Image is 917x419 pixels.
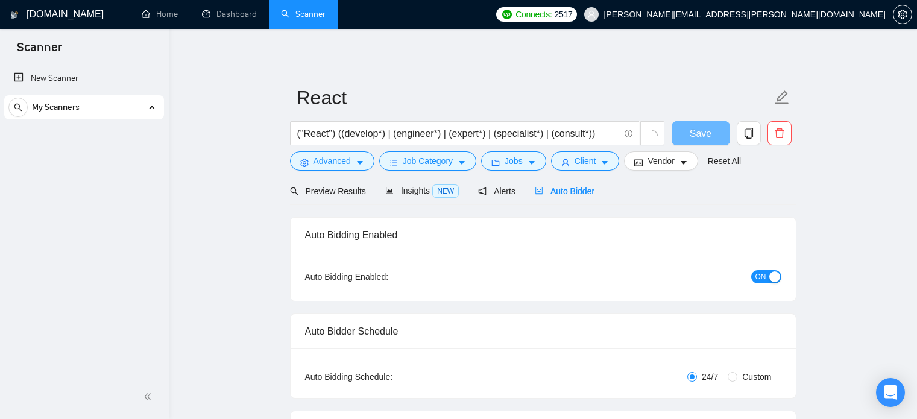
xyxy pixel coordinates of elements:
[379,151,476,171] button: barsJob Categorycaret-down
[4,66,164,90] li: New Scanner
[403,154,453,168] span: Job Category
[554,8,572,21] span: 2517
[297,126,619,141] input: Search Freelance Jobs...
[478,187,487,195] span: notification
[708,154,741,168] a: Reset All
[290,186,366,196] span: Preview Results
[737,370,776,383] span: Custom
[281,9,326,19] a: searchScanner
[648,154,674,168] span: Vendor
[202,9,257,19] a: dashboardDashboard
[672,121,730,145] button: Save
[768,128,791,139] span: delete
[505,154,523,168] span: Jobs
[893,5,912,24] button: setting
[535,187,543,195] span: robot
[389,158,398,167] span: bars
[385,186,459,195] span: Insights
[876,378,905,407] div: Open Intercom Messenger
[502,10,512,19] img: upwork-logo.png
[535,186,594,196] span: Auto Bidder
[893,10,912,19] span: setting
[458,158,466,167] span: caret-down
[737,128,760,139] span: copy
[491,158,500,167] span: folder
[4,95,164,124] li: My Scanners
[305,218,781,252] div: Auto Bidding Enabled
[690,126,711,141] span: Save
[7,39,72,64] span: Scanner
[600,158,609,167] span: caret-down
[481,151,546,171] button: folderJobscaret-down
[575,154,596,168] span: Client
[774,90,790,106] span: edit
[478,186,515,196] span: Alerts
[755,270,766,283] span: ON
[767,121,792,145] button: delete
[647,130,658,141] span: loading
[737,121,761,145] button: copy
[305,270,464,283] div: Auto Bidding Enabled:
[893,10,912,19] a: setting
[385,186,394,195] span: area-chart
[143,391,156,403] span: double-left
[10,5,19,25] img: logo
[290,151,374,171] button: settingAdvancedcaret-down
[8,98,28,117] button: search
[528,158,536,167] span: caret-down
[679,158,688,167] span: caret-down
[305,314,781,348] div: Auto Bidder Schedule
[142,9,178,19] a: homeHome
[9,103,27,112] span: search
[624,151,698,171] button: idcardVendorcaret-down
[697,370,723,383] span: 24/7
[314,154,351,168] span: Advanced
[432,184,459,198] span: NEW
[587,10,596,19] span: user
[634,158,643,167] span: idcard
[515,8,552,21] span: Connects:
[32,95,80,119] span: My Scanners
[305,370,464,383] div: Auto Bidding Schedule:
[290,187,298,195] span: search
[625,130,632,137] span: info-circle
[14,66,154,90] a: New Scanner
[551,151,620,171] button: userClientcaret-down
[561,158,570,167] span: user
[297,83,772,113] input: Scanner name...
[300,158,309,167] span: setting
[356,158,364,167] span: caret-down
